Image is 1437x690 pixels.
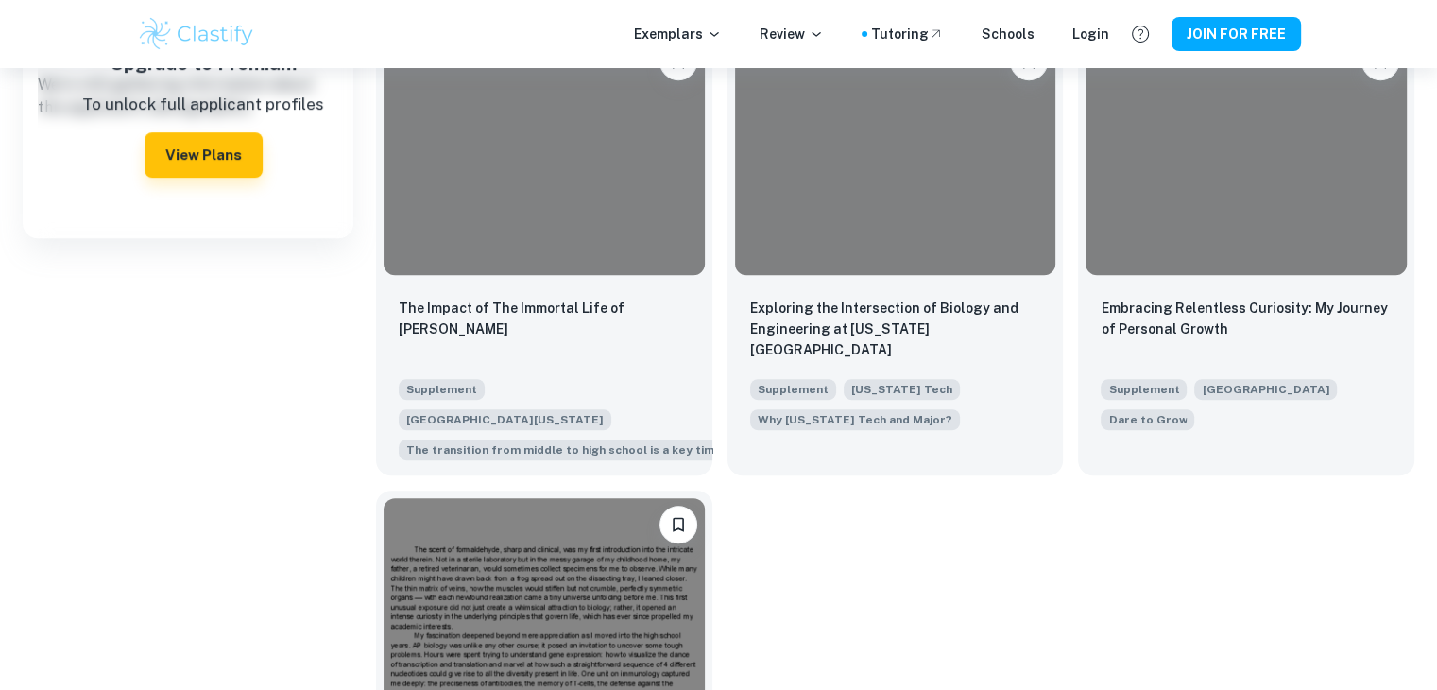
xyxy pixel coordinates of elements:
a: Please log in to bookmark exemplarsThe Impact of The Immortal Life of Henrietta LacksSupplement[G... [376,27,712,476]
a: Please log in to bookmark exemplarsEmbracing Relentless Curiosity: My Journey of Personal GrowthS... [1078,27,1414,476]
span: [GEOGRAPHIC_DATA][US_STATE] [399,409,611,430]
span: Why do you want to study your chosen major, and why do you want to study that major at Georgia Tech? [750,407,960,430]
p: Exploring the Intersection of Biology and Engineering at Georgia Tech [750,298,1041,360]
span: Dare to Grow [1108,411,1187,428]
p: Review [760,24,824,44]
span: Supplement [1101,379,1187,400]
span: The transition from middle to high school is a key time for students as the [406,441,838,458]
span: [GEOGRAPHIC_DATA] [1194,379,1337,400]
p: To unlock full applicant profiles [71,93,335,117]
a: Login [1072,24,1109,44]
a: Tutoring [871,24,944,44]
button: JOIN FOR FREE [1172,17,1301,51]
p: Exemplars [634,24,722,44]
button: View Plans [145,132,263,178]
img: Clastify logo [137,15,257,53]
span: Supplement [750,379,836,400]
p: The Impact of The Immortal Life of Henrietta Lacks [399,298,690,339]
button: Please log in to bookmark exemplars [659,506,697,543]
a: Schools [982,24,1035,44]
a: Please log in to bookmark exemplarsExploring the Intersection of Biology and Engineering at Georg... [727,27,1064,476]
span: Vanderbilt University’s motto, Crescere aude, is Latin for “dare to grow.” In your response, refl... [1101,407,1194,430]
p: Embracing Relentless Curiosity: My Journey of Personal Growth [1101,298,1392,339]
span: [US_STATE] Tech [844,379,960,400]
span: Supplement [399,379,485,400]
button: Help and Feedback [1124,18,1156,50]
span: The transition from middle to high school is a key time for students as they reach new levels of ... [399,438,846,460]
span: Why [US_STATE] Tech and Major? [758,411,952,428]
